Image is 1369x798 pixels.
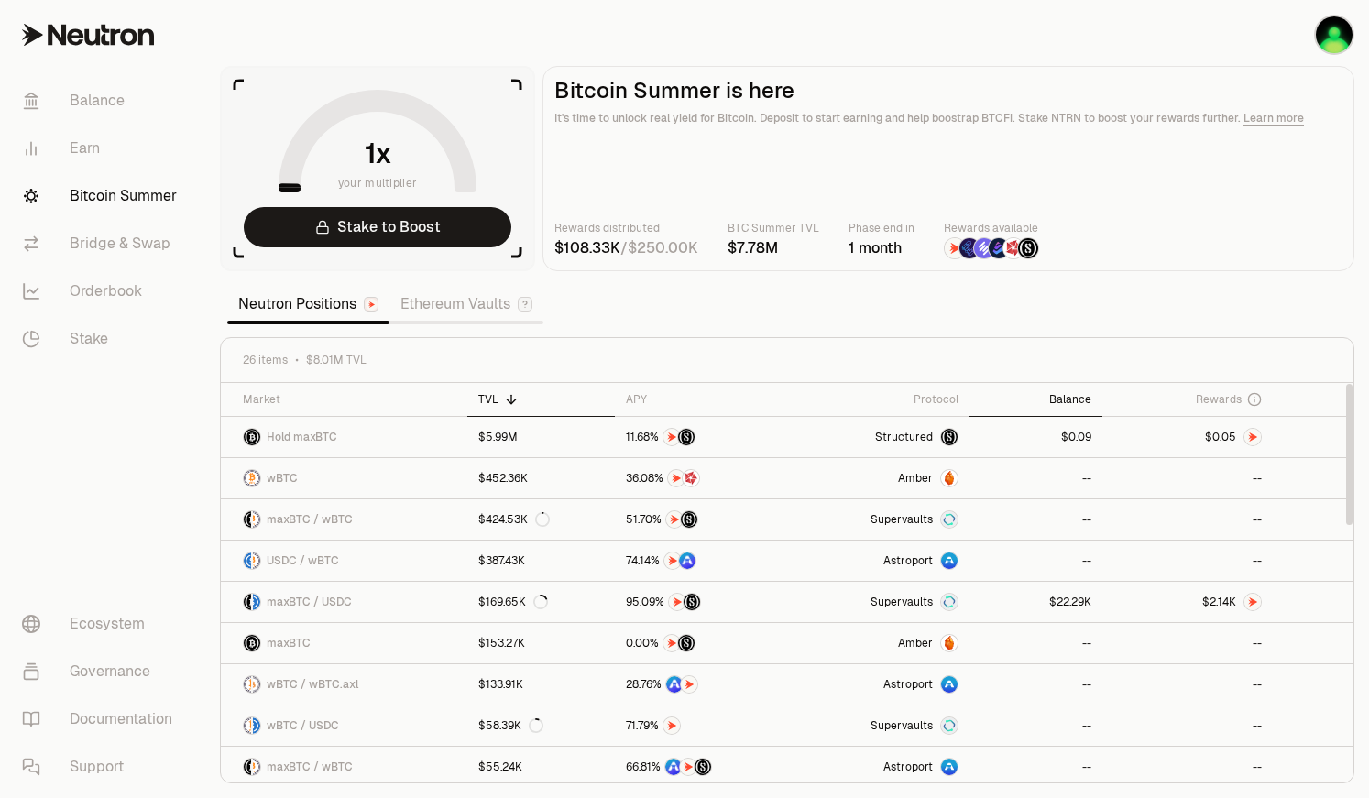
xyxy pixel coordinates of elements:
[221,747,467,787] a: maxBTC LogowBTC LogomaxBTC / wBTC
[969,499,1102,540] a: --
[221,664,467,705] a: wBTC LogowBTC.axl LogowBTC / wBTC.axl
[663,717,680,734] img: NTRN
[478,677,523,692] div: $133.91K
[554,219,698,237] p: Rewards distributed
[267,553,339,568] span: USDC / wBTC
[221,705,467,746] a: wBTC LogoUSDC LogowBTC / USDC
[1102,664,1273,705] a: --
[7,648,198,695] a: Governance
[666,676,683,693] img: ASTRO
[7,315,198,363] a: Stake
[796,623,969,663] a: AmberAmber
[253,759,260,775] img: wBTC Logo
[221,458,467,498] a: wBTC LogowBTC
[478,636,525,650] div: $153.27K
[467,582,615,622] a: $169.65K
[467,705,615,746] a: $58.39K
[244,676,251,693] img: wBTC Logo
[7,268,198,315] a: Orderbook
[969,458,1102,498] a: --
[796,499,969,540] a: SupervaultsSupervaults
[796,664,969,705] a: Astroport
[478,430,518,444] div: $5.99M
[267,636,311,650] span: maxBTC
[1102,705,1273,746] a: --
[678,635,695,651] img: Structured Points
[244,470,260,486] img: wBTC Logo
[478,553,525,568] div: $387.43K
[615,458,796,498] a: NTRNMars Fragments
[969,705,1102,746] a: --
[626,510,785,529] button: NTRNStructured Points
[244,429,260,445] img: maxBTC Logo
[243,353,288,367] span: 26 items
[615,499,796,540] a: NTRNStructured Points
[467,623,615,663] a: $153.27K
[467,747,615,787] a: $55.24K
[615,664,796,705] a: ASTRONTRN
[684,594,700,610] img: Structured Points
[1102,417,1273,457] a: NTRN Logo
[695,759,711,775] img: Structured Points
[1102,499,1273,540] a: --
[7,743,198,791] a: Support
[969,747,1102,787] a: --
[849,219,914,237] p: Phase end in
[626,675,785,694] button: ASTRONTRN
[7,600,198,648] a: Ecosystem
[871,718,933,733] span: Supervaults
[1003,238,1024,258] img: Mars Fragments
[1243,111,1304,126] a: Learn more
[680,759,696,775] img: NTRN
[796,417,969,457] a: StructuredmaxBTC
[796,582,969,622] a: SupervaultsSupervaults
[615,541,796,581] a: NTRNASTRO
[728,219,819,237] p: BTC Summer TVL
[253,552,260,569] img: wBTC Logo
[478,392,604,407] div: TVL
[478,760,522,774] div: $55.24K
[883,553,933,568] span: Astroport
[478,471,528,486] div: $452.36K
[267,512,353,527] span: maxBTC / wBTC
[615,623,796,663] a: NTRNStructured Points
[244,717,251,734] img: wBTC Logo
[668,470,684,486] img: NTRN
[898,471,933,486] span: Amber
[626,716,785,735] button: NTRN
[626,593,785,611] button: NTRNStructured Points
[244,207,511,247] a: Stake to Boost
[253,511,260,528] img: wBTC Logo
[7,77,198,125] a: Balance
[796,541,969,581] a: Astroport
[626,634,785,652] button: NTRNStructured Points
[267,718,339,733] span: wBTC / USDC
[849,237,914,259] div: 1 month
[1244,429,1261,445] img: NTRN Logo
[974,238,994,258] img: Solv Points
[615,582,796,622] a: NTRNStructured Points
[664,552,681,569] img: NTRN
[1102,747,1273,787] a: --
[959,238,980,258] img: EtherFi Points
[221,541,467,581] a: USDC LogowBTC LogoUSDC / wBTC
[626,469,785,487] button: NTRNMars Fragments
[941,511,958,528] img: Supervaults
[467,417,615,457] a: $5.99M
[969,664,1102,705] a: --
[267,760,353,774] span: maxBTC / wBTC
[221,623,467,663] a: maxBTC LogomaxBTC
[669,594,685,610] img: NTRN
[244,552,251,569] img: USDC Logo
[679,552,695,569] img: ASTRO
[221,499,467,540] a: maxBTC LogowBTC LogomaxBTC / wBTC
[626,392,785,407] div: APY
[796,705,969,746] a: SupervaultsSupervaults
[898,636,933,650] span: Amber
[883,677,933,692] span: Astroport
[267,677,358,692] span: wBTC / wBTC.axl
[478,595,548,609] div: $169.65K
[221,582,467,622] a: maxBTC LogoUSDC LogomaxBTC / USDC
[807,392,958,407] div: Protocol
[941,594,958,610] img: Supervaults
